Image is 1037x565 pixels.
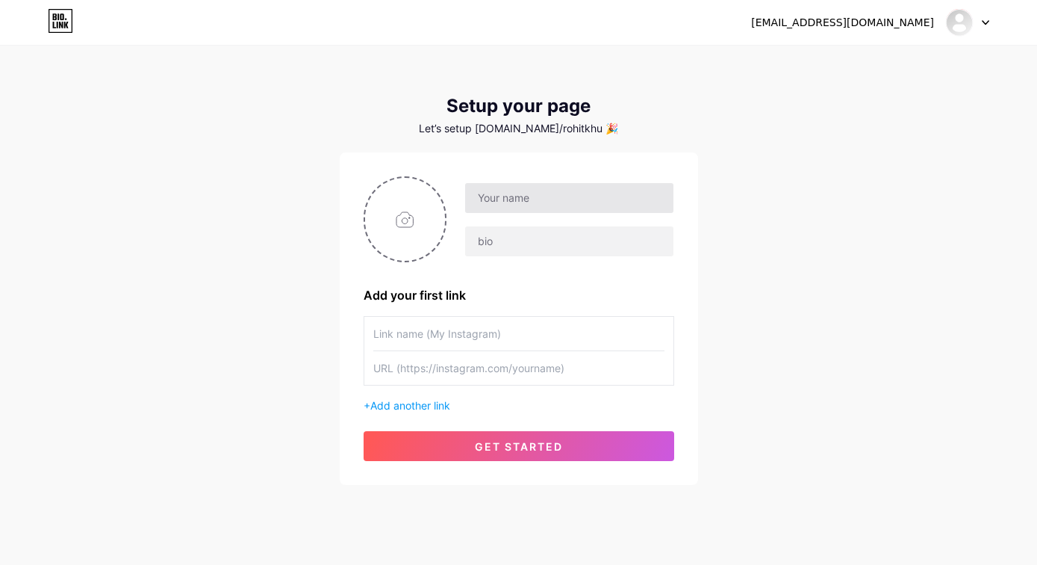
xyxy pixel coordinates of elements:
[373,351,664,385] input: URL (https://instagram.com/yourname)
[373,317,664,351] input: Link name (My Instagram)
[364,398,674,413] div: +
[465,226,673,256] input: bio
[340,96,698,117] div: Setup your page
[370,399,450,412] span: Add another link
[475,440,563,453] span: get started
[340,123,698,135] div: Let’s setup [DOMAIN_NAME]/rohitkhu 🎉
[751,15,934,31] div: [EMAIL_ADDRESS][DOMAIN_NAME]
[364,286,674,304] div: Add your first link
[945,8,974,37] img: Rohit Khurana
[465,183,673,213] input: Your name
[364,431,674,461] button: get started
